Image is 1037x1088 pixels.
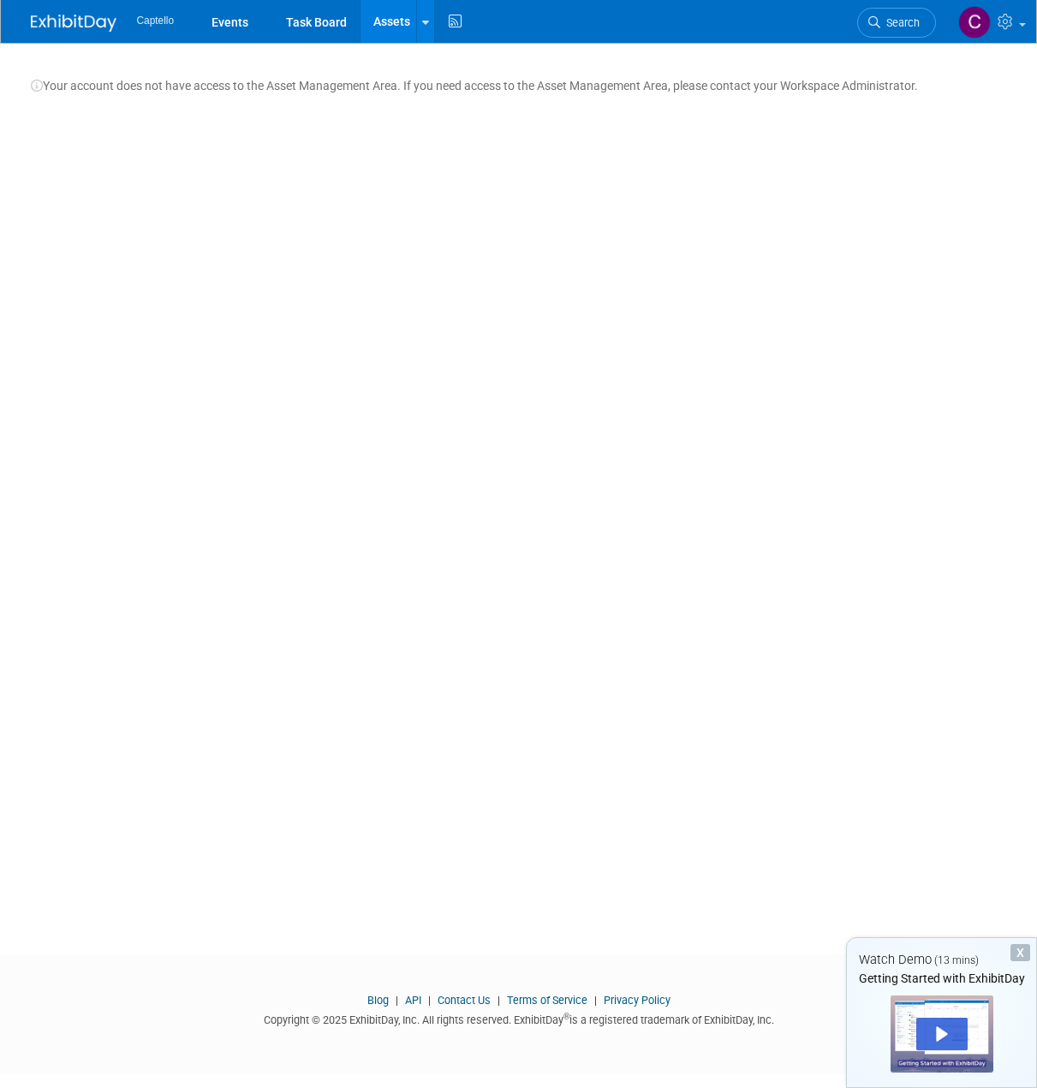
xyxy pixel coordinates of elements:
[367,994,389,1007] a: Blog
[405,994,421,1007] a: API
[847,951,1036,969] div: Watch Demo
[857,8,936,38] a: Search
[424,994,435,1007] span: |
[604,994,670,1007] a: Privacy Policy
[880,16,920,29] span: Search
[493,994,504,1007] span: |
[934,954,979,966] span: (13 mins)
[507,994,587,1007] a: Terms of Service
[916,1018,968,1050] div: Play
[563,1012,569,1021] sup: ®
[137,15,175,27] span: Captello
[31,60,1007,94] div: Your account does not have access to the Asset Management Area. If you need access to the Asset M...
[391,994,402,1007] span: |
[847,970,1036,987] div: Getting Started with ExhibitDay
[438,994,491,1007] a: Contact Us
[1010,944,1030,961] div: Dismiss
[590,994,601,1007] span: |
[31,15,116,32] img: ExhibitDay
[958,6,991,39] img: Candice Bakke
